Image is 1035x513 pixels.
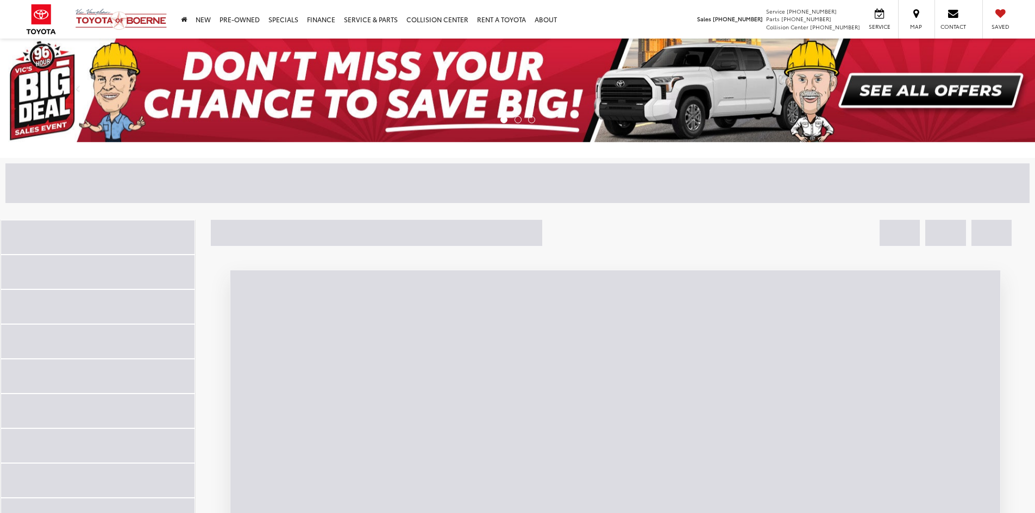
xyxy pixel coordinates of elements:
[988,23,1012,30] span: Saved
[787,7,837,15] span: [PHONE_NUMBER]
[781,15,831,23] span: [PHONE_NUMBER]
[766,23,808,31] span: Collision Center
[766,15,780,23] span: Parts
[766,7,785,15] span: Service
[713,15,763,23] span: [PHONE_NUMBER]
[940,23,966,30] span: Contact
[810,23,860,31] span: [PHONE_NUMBER]
[867,23,892,30] span: Service
[75,8,167,30] img: Vic Vaughan Toyota of Boerne
[697,15,711,23] span: Sales
[904,23,928,30] span: Map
